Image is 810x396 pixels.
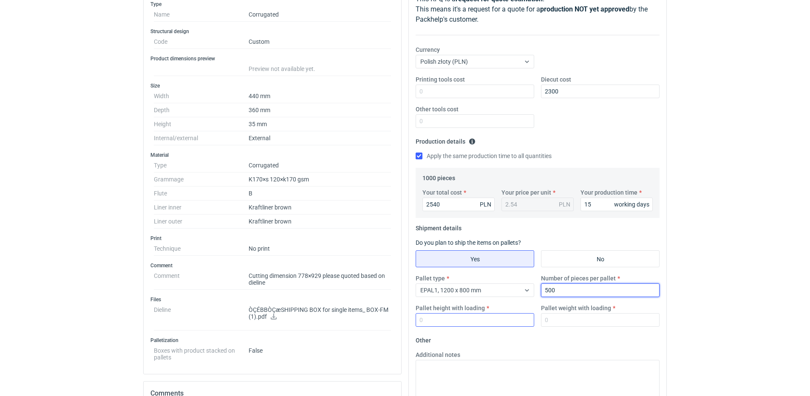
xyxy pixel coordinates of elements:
[422,198,495,211] input: 0
[416,239,521,246] label: Do you plan to ship the items on pallets?
[249,65,315,72] span: Preview not available yet.
[150,1,394,8] h3: Type
[150,337,394,344] h3: Palletization
[249,215,391,229] dd: Kraftliner brown
[416,45,440,54] label: Currency
[150,235,394,242] h3: Print
[154,158,249,173] dt: Type
[154,215,249,229] dt: Liner outer
[154,173,249,187] dt: Grammage
[541,75,571,84] label: Diecut cost
[249,187,391,201] dd: B
[422,188,462,197] label: Your total cost
[249,306,391,321] p: ÒÇÉBBÒÇæSHIPPING BOX for single items_ BOX-FM (1).pdf
[154,89,249,103] dt: Width
[150,262,394,269] h3: Comment
[249,103,391,117] dd: 360 mm
[614,200,649,209] div: working days
[541,304,611,312] label: Pallet weight with loading
[249,131,391,145] dd: External
[416,85,534,98] input: 0
[249,201,391,215] dd: Kraftliner brown
[559,200,570,209] div: PLN
[581,188,637,197] label: Your production time
[541,250,660,267] label: No
[581,198,653,211] input: 0
[154,103,249,117] dt: Depth
[249,242,391,256] dd: No print
[541,313,660,327] input: 0
[154,303,249,331] dt: Dieline
[416,114,534,128] input: 0
[154,201,249,215] dt: Liner inner
[416,334,431,344] legend: Other
[416,75,465,84] label: Printing tools cost
[416,135,476,145] legend: Production details
[416,250,534,267] label: Yes
[150,55,394,62] h3: Product dimensions preview
[249,344,391,361] dd: False
[420,58,468,65] span: Polish złoty (PLN)
[541,85,660,98] input: 0
[150,28,394,35] h3: Structural design
[416,313,534,327] input: 0
[154,8,249,22] dt: Name
[154,117,249,131] dt: Height
[416,152,552,160] label: Apply the same production time to all quantities
[154,269,249,290] dt: Comment
[416,105,459,113] label: Other tools cost
[154,242,249,256] dt: Technique
[420,287,481,294] span: EPAL1, 1200 x 800 mm
[540,5,629,13] strong: production NOT yet approved
[541,283,660,297] input: 0
[416,274,445,283] label: Pallet type
[150,152,394,158] h3: Material
[249,269,391,290] dd: Cutting dimension 778×929 please quoted based on dieline
[249,89,391,103] dd: 440 mm
[422,171,455,181] legend: 1000 pieces
[154,35,249,49] dt: Code
[501,188,551,197] label: Your price per unit
[480,200,491,209] div: PLN
[150,296,394,303] h3: Files
[150,82,394,89] h3: Size
[416,351,460,359] label: Additional notes
[249,173,391,187] dd: K170×s 120×k170 gsm
[541,274,616,283] label: Number of pieces per pallet
[249,117,391,131] dd: 35 mm
[154,344,249,361] dt: Boxes with product stacked on pallets
[416,304,485,312] label: Pallet height with loading
[249,158,391,173] dd: Corrugated
[154,131,249,145] dt: Internal/external
[249,35,391,49] dd: Custom
[154,187,249,201] dt: Flute
[249,8,391,22] dd: Corrugated
[416,221,462,232] legend: Shipment details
